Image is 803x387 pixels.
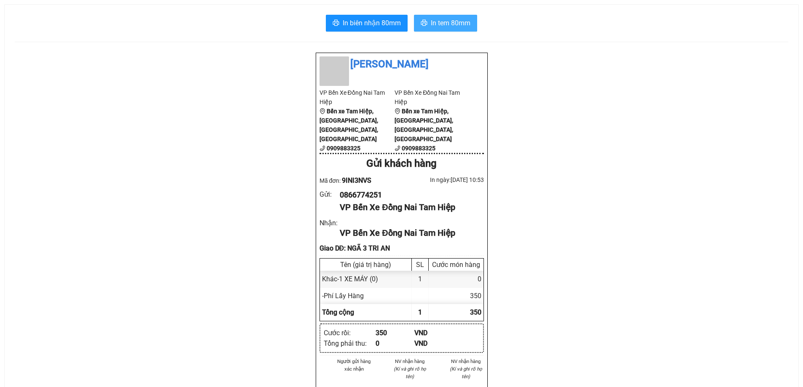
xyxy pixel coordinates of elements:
div: Giao DĐ: NGÃ 3 TRI AN [320,243,484,254]
div: VP Bến Xe Đồng Nai Tam Hiệp [340,227,477,240]
span: phone [395,145,400,151]
div: VND [414,338,454,349]
li: NV nhận hàng [448,358,484,365]
div: 350 [429,288,483,304]
div: 0 [376,338,415,349]
span: 1 [418,308,422,316]
div: Tổng phải thu : [324,338,376,349]
i: (Kí và ghi rõ họ tên) [394,366,426,379]
span: environment [395,108,400,114]
b: Bến xe Tam Hiệp, [GEOGRAPHIC_DATA], [GEOGRAPHIC_DATA], [GEOGRAPHIC_DATA] [395,108,453,142]
li: [PERSON_NAME] [320,56,484,72]
div: In ngày: [DATE] 10:53 [402,175,484,184]
div: 350 [376,328,415,338]
div: 0866774251 [340,189,477,201]
span: printer [421,19,427,27]
div: Mã đơn: [320,175,402,186]
span: Khác - 1 XE MÁY (0) [322,275,378,283]
div: Gửi : [320,189,340,200]
span: Tổng cộng [322,308,354,316]
button: printerIn biên nhận 80mm [326,15,408,32]
b: 0909883325 [327,145,360,152]
div: VP Bến Xe Đồng Nai Tam Hiệp [340,201,477,214]
div: Cước rồi : [324,328,376,338]
span: In biên nhận 80mm [343,18,401,28]
div: 0 [429,271,483,287]
li: NV nhận hàng [392,358,428,365]
div: Cước món hàng [431,261,481,269]
li: VP Bến Xe Đồng Nai Tam Hiệp [320,88,395,107]
li: VP Bến Xe Đồng Nai Tam Hiệp [395,88,470,107]
span: 9INI3NVS [342,176,371,184]
span: In tem 80mm [431,18,470,28]
span: environment [320,108,325,114]
button: printerIn tem 80mm [414,15,477,32]
b: 0909883325 [402,145,435,152]
li: Người gửi hàng xác nhận [336,358,372,373]
i: (Kí và ghi rõ họ tên) [450,366,482,379]
span: 350 [470,308,481,316]
span: phone [320,145,325,151]
div: Gửi khách hàng [320,156,484,172]
div: VND [414,328,454,338]
div: 1 [412,271,429,287]
div: Nhận : [320,218,340,228]
span: - Phí Lấy Hàng [322,292,364,300]
span: printer [333,19,339,27]
b: Bến xe Tam Hiệp, [GEOGRAPHIC_DATA], [GEOGRAPHIC_DATA], [GEOGRAPHIC_DATA] [320,108,378,142]
div: SL [414,261,426,269]
div: Tên (giá trị hàng) [322,261,409,269]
